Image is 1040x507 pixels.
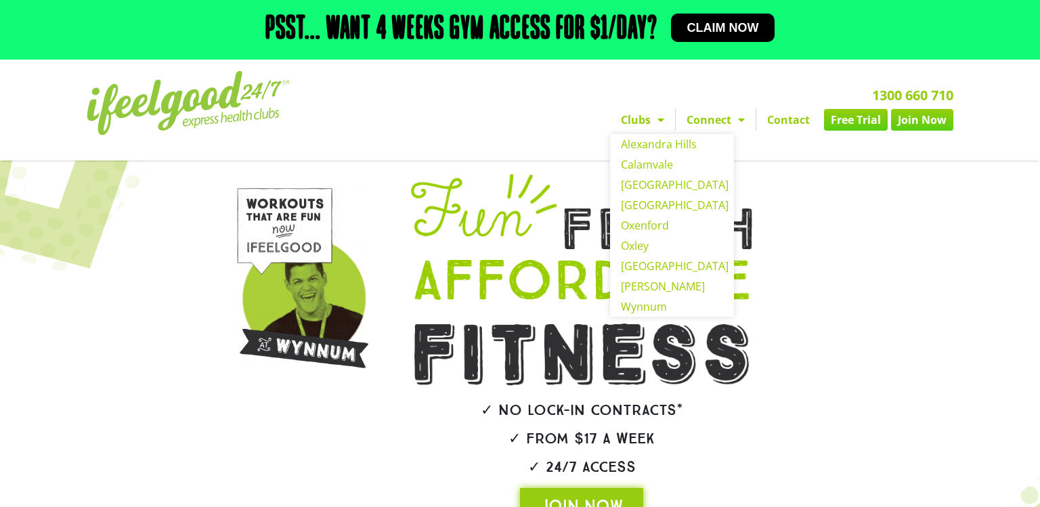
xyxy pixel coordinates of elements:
[372,431,791,446] h2: ✓ From $17 a week
[610,215,734,236] a: Oxenford
[610,154,734,175] a: Calamvale
[610,296,734,317] a: Wynnum
[610,175,734,195] a: [GEOGRAPHIC_DATA]
[265,14,657,46] h2: Psst... Want 4 weeks gym access for $1/day?
[671,14,775,42] a: Claim now
[676,109,756,131] a: Connect
[610,195,734,215] a: [GEOGRAPHIC_DATA]
[610,276,734,296] a: [PERSON_NAME]
[687,22,759,34] span: Claim now
[891,109,953,131] a: Join Now
[610,134,734,154] a: Alexandra Hills
[872,86,953,104] a: 1300 660 710
[372,460,791,475] h2: ✓ 24/7 Access
[610,236,734,256] a: Oxley
[824,109,888,131] a: Free Trial
[395,109,953,131] nav: Menu
[610,109,675,131] a: Clubs
[756,109,821,131] a: Contact
[610,256,734,276] a: [GEOGRAPHIC_DATA]
[610,134,734,317] ul: Clubs
[372,403,791,418] h2: ✓ No lock-in contracts*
